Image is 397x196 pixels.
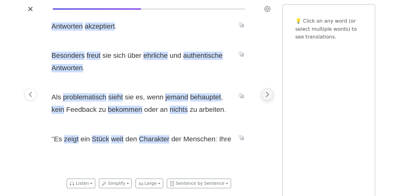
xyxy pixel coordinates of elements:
[261,88,274,101] button: Next page
[92,135,109,144] span: Stück
[99,179,132,188] button: Simplify
[219,135,231,144] span: Ihre
[221,93,223,101] span: ,
[190,93,221,102] span: behauptet
[25,4,35,14] button: Close
[167,179,231,188] button: Sentence by Sentence
[51,93,61,102] span: Als
[143,93,145,101] span: ,
[236,92,246,99] button: Translate sentence
[262,4,272,14] button: Settings
[215,135,217,143] span: :
[165,93,188,102] span: jemand
[81,135,90,144] span: ein
[108,93,123,102] span: sieht
[160,106,168,114] span: an
[236,21,246,28] button: Translate sentence
[143,52,167,60] span: ehrliche
[53,8,245,10] div: Reading progress
[125,93,134,102] span: sie
[24,88,37,101] button: Previous page
[66,106,96,114] span: Feedback
[63,93,106,102] span: problematisch
[170,106,188,114] span: nichts
[83,64,85,72] span: .
[170,52,181,60] span: und
[67,179,95,188] button: Listen
[183,52,223,60] span: authentische
[139,135,169,144] span: Charakter
[51,135,54,143] span: "
[54,135,62,144] span: Es
[51,52,85,60] span: Besonders
[236,50,246,57] button: Translate sentence
[113,52,126,60] span: sich
[171,135,181,144] span: der
[183,135,215,144] span: Menschen
[147,93,163,102] span: wenn
[295,17,362,41] p: 💡 Click on any word (or select multiple words) to see translations.
[115,22,117,30] span: .
[87,52,100,60] span: freut
[64,135,78,144] span: zeigt
[136,179,163,188] button: Large
[199,106,224,114] span: arbeiten
[51,106,64,114] span: kein
[144,106,158,114] span: oder
[224,106,226,113] span: .
[102,52,111,60] span: sie
[85,22,115,31] span: akzeptiert
[236,134,246,141] button: Translate sentence
[125,135,137,144] span: den
[51,64,83,72] span: Antworten
[127,52,141,60] span: über
[51,22,83,31] span: Antworten
[136,93,143,102] span: es
[111,135,123,144] span: weit
[108,106,142,114] span: bekommen
[190,106,197,114] span: zu
[99,106,106,114] span: zu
